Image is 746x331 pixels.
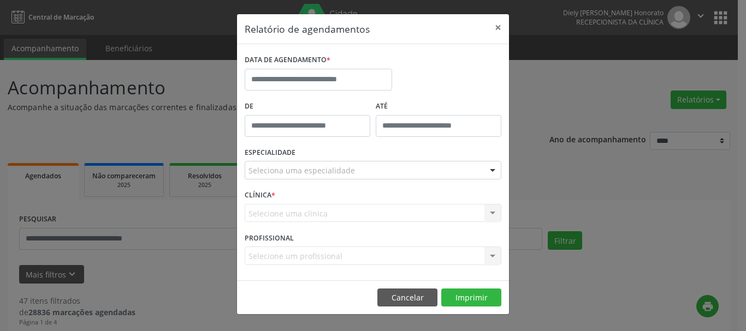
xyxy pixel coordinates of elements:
label: De [245,98,370,115]
label: DATA DE AGENDAMENTO [245,52,330,69]
button: Close [487,14,509,41]
button: Imprimir [441,288,501,307]
label: ATÉ [376,98,501,115]
label: PROFISSIONAL [245,230,294,246]
label: ESPECIALIDADE [245,145,295,161]
h5: Relatório de agendamentos [245,22,370,36]
button: Cancelar [377,288,437,307]
label: CLÍNICA [245,187,275,204]
span: Seleciona uma especialidade [248,165,355,176]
